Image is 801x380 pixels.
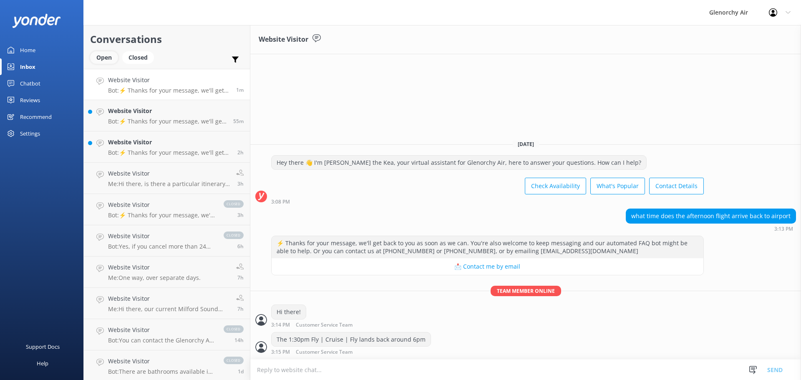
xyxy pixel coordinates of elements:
[234,337,244,344] span: 01:02am 10-Aug-2025 (UTC +12:00) Pacific/Auckland
[108,211,215,219] p: Bot: ⚡ Thanks for your message, we'll get back to you as soon as we can. You're also welcome to k...
[108,357,215,366] h4: Website Visitor
[108,232,215,241] h4: Website Visitor
[237,149,244,156] span: 12:48pm 10-Aug-2025 (UTC +12:00) Pacific/Auckland
[296,322,353,328] span: Customer Service Team
[233,118,244,125] span: 02:20pm 10-Aug-2025 (UTC +12:00) Pacific/Auckland
[84,163,250,194] a: Website VisitorMe:Hi there, is there a particular itinerary you would like? :)3h
[237,211,244,219] span: 11:38am 10-Aug-2025 (UTC +12:00) Pacific/Auckland
[272,332,431,347] div: The 1:30pm Fly | Cruise | Fly lands back around 6pm
[84,319,250,350] a: Website VisitorBot:You can contact the Glenorchy Air team at 0800 676 264 or [PHONE_NUMBER], or b...
[513,141,539,148] span: [DATE]
[20,108,52,125] div: Recommend
[122,51,154,64] div: Closed
[108,149,231,156] p: Bot: ⚡ Thanks for your message, we'll get back to you as soon as we can. You're also welcome to k...
[108,337,215,344] p: Bot: You can contact the Glenorchy Air team at 0800 676 264 or [PHONE_NUMBER], or by emailing [EM...
[108,274,201,282] p: Me: One way, over separate days.
[237,243,244,250] span: 09:11am 10-Aug-2025 (UTC +12:00) Pacific/Auckland
[20,75,40,92] div: Chatbot
[37,355,48,372] div: Help
[272,156,646,170] div: Hey there 👋 I'm [PERSON_NAME] the Kea, your virtual assistant for Glenorchy Air, here to answer y...
[13,14,60,28] img: yonder-white-logo.png
[90,51,118,64] div: Open
[84,194,250,225] a: Website VisitorBot:⚡ Thanks for your message, we'll get back to you as soon as we can. You're als...
[20,42,35,58] div: Home
[237,305,244,312] span: 08:05am 10-Aug-2025 (UTC +12:00) Pacific/Auckland
[108,243,215,250] p: Bot: Yes, if you cancel more than 24 hours in advance, you can receive a full refund.
[84,131,250,163] a: Website VisitorBot:⚡ Thanks for your message, we'll get back to you as soon as we can. You're als...
[224,357,244,364] span: closed
[26,338,60,355] div: Support Docs
[626,209,796,223] div: what time does the afternoon flight arrive back to airport
[108,368,215,375] p: Bot: There are bathrooms available in [GEOGRAPHIC_DATA], but unfortunately, there are no changing...
[108,180,230,188] p: Me: Hi there, is there a particular itinerary you would like? :)
[108,325,215,335] h4: Website Visitor
[271,199,290,204] strong: 3:08 PM
[271,349,431,355] div: 03:15pm 10-Aug-2025 (UTC +12:00) Pacific/Auckland
[84,225,250,257] a: Website VisitorBot:Yes, if you cancel more than 24 hours in advance, you can receive a full refun...
[236,86,244,93] span: 03:13pm 10-Aug-2025 (UTC +12:00) Pacific/Auckland
[224,232,244,239] span: closed
[122,53,158,62] a: Closed
[90,31,244,47] h2: Conversations
[626,226,796,232] div: 03:13pm 10-Aug-2025 (UTC +12:00) Pacific/Auckland
[590,178,645,194] button: What's Popular
[296,350,353,355] span: Customer Service Team
[237,274,244,281] span: 08:07am 10-Aug-2025 (UTC +12:00) Pacific/Auckland
[20,92,40,108] div: Reviews
[271,322,380,328] div: 03:14pm 10-Aug-2025 (UTC +12:00) Pacific/Auckland
[108,118,227,125] p: Bot: ⚡ Thanks for your message, we'll get back to you as soon as we can. You're also welcome to k...
[224,200,244,208] span: closed
[272,236,703,258] div: ⚡ Thanks for your message, we'll get back to you as soon as we can. You're also welcome to keep m...
[20,125,40,142] div: Settings
[108,294,230,303] h4: Website Visitor
[20,58,35,75] div: Inbox
[84,257,250,288] a: Website VisitorMe:One way, over separate days.7h
[237,180,244,187] span: 12:06pm 10-Aug-2025 (UTC +12:00) Pacific/Auckland
[649,178,704,194] button: Contact Details
[238,368,244,375] span: 08:53am 09-Aug-2025 (UTC +12:00) Pacific/Auckland
[84,69,250,100] a: Website VisitorBot:⚡ Thanks for your message, we'll get back to you as soon as we can. You're als...
[271,350,290,355] strong: 3:15 PM
[108,106,227,116] h4: Website Visitor
[108,138,231,147] h4: Website Visitor
[259,34,308,45] h3: Website Visitor
[84,100,250,131] a: Website VisitorBot:⚡ Thanks for your message, we'll get back to you as soon as we can. You're als...
[84,288,250,319] a: Website VisitorMe:Hi there, our current Milford Sound promotion runs until [DATE], [DATE]7h
[90,53,122,62] a: Open
[774,226,793,232] strong: 3:13 PM
[108,263,201,272] h4: Website Visitor
[491,286,561,296] span: Team member online
[108,75,230,85] h4: Website Visitor
[525,178,586,194] button: Check Availability
[224,325,244,333] span: closed
[108,305,230,313] p: Me: Hi there, our current Milford Sound promotion runs until [DATE], [DATE]
[108,169,230,178] h4: Website Visitor
[272,258,703,275] button: 📩 Contact me by email
[108,87,230,94] p: Bot: ⚡ Thanks for your message, we'll get back to you as soon as we can. You're also welcome to k...
[272,305,306,319] div: Hi there!
[271,199,704,204] div: 03:08pm 10-Aug-2025 (UTC +12:00) Pacific/Auckland
[108,200,215,209] h4: Website Visitor
[271,322,290,328] strong: 3:14 PM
